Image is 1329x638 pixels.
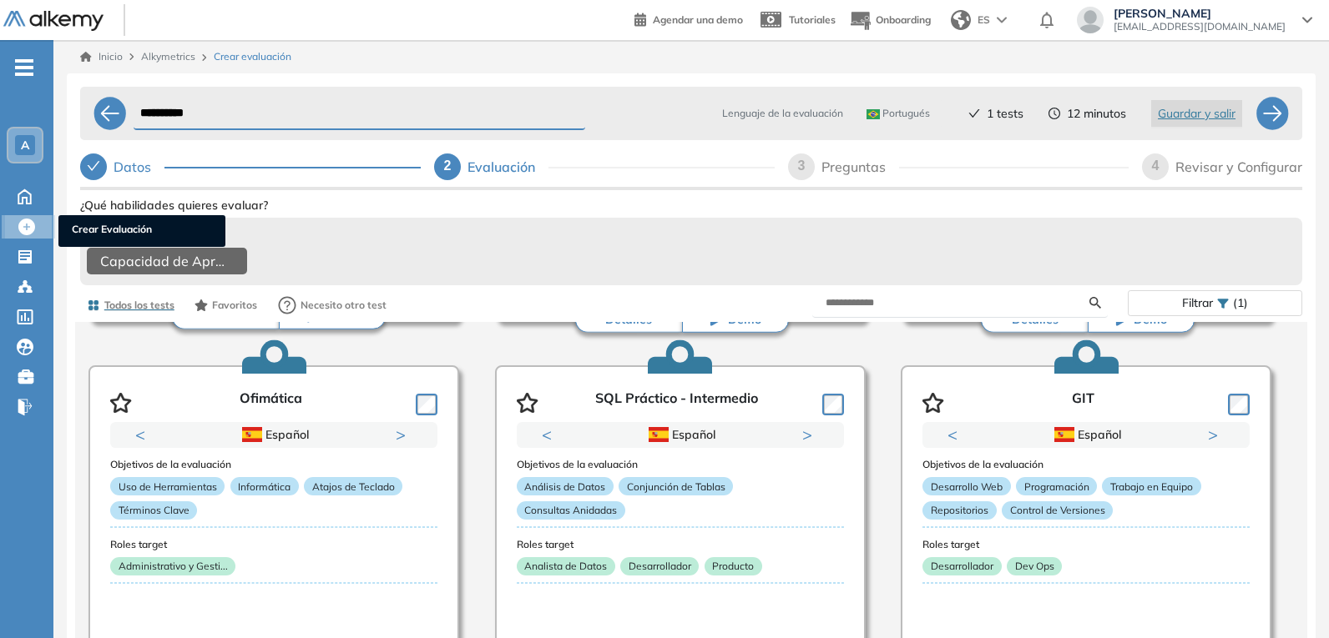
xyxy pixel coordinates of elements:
div: 4Revisar y Configurar [1142,153,1302,180]
p: Informática [230,477,299,495]
span: clock-circle [1049,108,1060,119]
p: Control de Versiones [1002,501,1113,520]
h3: Objetivos de la evaluación [517,459,844,470]
button: Previous [542,426,558,443]
span: check [87,159,100,173]
button: Next [396,426,412,443]
div: 3Preguntas [788,153,1129,180]
span: 4 [1152,158,1160,173]
div: Español [576,425,785,444]
p: Repositorios [922,501,996,520]
div: Datos [80,153,421,180]
div: Revisar y Configurar [1175,153,1302,180]
button: Todos los tests [80,291,181,319]
p: Trabajo en Equipo [1102,477,1200,495]
div: Datos [114,153,164,180]
p: Analista de Datos [517,557,615,575]
span: Necesito otro test [301,298,387,313]
span: 12 minutos [1067,105,1126,123]
span: Filtrar [1182,291,1213,315]
img: world [951,10,971,30]
span: Todos los tests [104,298,174,313]
h3: Roles target [110,539,437,550]
span: Onboarding [876,13,931,26]
span: [EMAIL_ADDRESS][DOMAIN_NAME] [1114,20,1286,33]
button: Guardar y salir [1151,100,1242,127]
p: Programación [1016,477,1097,495]
h3: Objetivos de la evaluación [110,459,437,470]
span: (1) [1233,291,1248,315]
div: Español [169,425,378,444]
button: Favoritos [188,291,264,319]
span: [PERSON_NAME] [1114,7,1286,20]
span: Portugués [867,107,930,120]
span: check [968,108,980,119]
button: Onboarding [849,3,931,38]
span: 1 tests [987,105,1023,123]
div: Preguntas [821,153,899,180]
p: Análisis de Datos [517,477,614,495]
h3: Roles target [517,539,844,550]
button: 1 [254,448,274,450]
p: GIT [1072,390,1094,415]
button: Necesito otro test [270,289,394,322]
span: Capacidad de Aprendizaje en Adultos [100,251,227,271]
h3: Roles target [922,539,1250,550]
span: Agendar una demo [653,13,743,26]
button: Next [1208,426,1225,443]
button: Previous [135,426,152,443]
div: Evaluación [467,153,548,180]
span: ¿Qué habilidades quieres evaluar? [80,197,268,214]
span: Tutoriales [789,13,836,26]
img: ESP [1054,427,1074,442]
button: Previous [947,426,964,443]
h3: Objetivos de la evaluación [922,459,1250,470]
img: ESP [242,427,262,442]
span: Guardar y salir [1158,104,1236,123]
button: 2 [280,448,294,450]
p: Consultas Anidadas [517,501,625,520]
img: ESP [649,427,669,442]
p: Producto [705,557,762,575]
p: Administrativo y Gesti... [110,557,235,575]
span: Lenguaje de la evaluación [722,106,843,121]
a: Inicio [80,49,123,64]
p: Dev Ops [1007,557,1062,575]
span: Crear Evaluación [72,222,212,240]
p: Desarrollador [620,557,699,575]
img: arrow [997,17,1007,23]
p: Uso de Herramientas [110,477,225,495]
button: 2 [687,448,700,450]
p: SQL Práctico - Intermedio [595,390,758,415]
img: BRA [867,109,880,119]
i: - [15,66,33,69]
div: 2Evaluación [434,153,775,180]
p: Desarrollador [922,557,1001,575]
span: ES [978,13,990,28]
span: 2 [444,158,452,173]
a: Agendar una demo [634,8,743,28]
span: Favoritos [212,298,257,313]
button: 1 [1066,448,1086,450]
p: Ofimática [240,390,302,415]
span: Alkymetrics [141,50,195,63]
p: Atajos de Teclado [304,477,402,495]
button: 2 [1093,448,1106,450]
span: A [21,138,29,152]
p: Conjunción de Tablas [619,477,733,495]
div: Español [982,425,1190,444]
button: Next [802,426,819,443]
span: 3 [798,158,806,173]
img: Logo [3,11,104,32]
button: 1 [660,448,680,450]
p: Desarrollo Web [922,477,1010,495]
span: Crear evaluación [214,49,291,64]
p: Términos Clave [110,501,197,520]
